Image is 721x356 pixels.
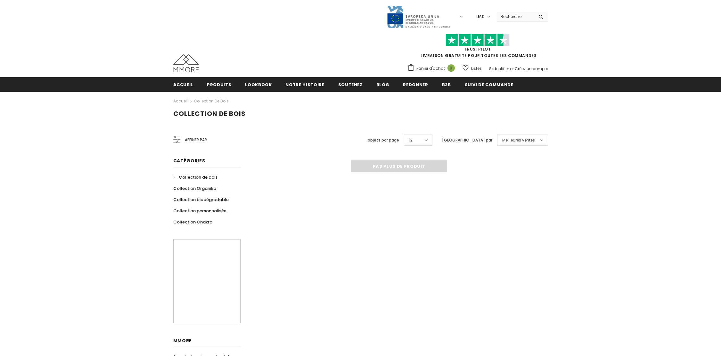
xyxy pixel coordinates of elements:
img: Faites confiance aux étoiles pilotes [446,34,510,46]
span: Catégories [173,158,205,164]
span: Blog [376,82,389,88]
a: Créez un compte [515,66,548,71]
span: Accueil [173,82,193,88]
a: soutenez [338,77,363,92]
span: Collection de bois [179,174,217,180]
a: Panier d'achat 0 [407,64,458,73]
input: Search Site [497,12,534,21]
a: Suivi de commande [465,77,513,92]
a: S'identifier [489,66,509,71]
a: Redonner [403,77,428,92]
a: Collection personnalisée [173,205,226,216]
span: 0 [447,64,455,72]
span: LIVRAISON GRATUITE POUR TOUTES LES COMMANDES [407,37,548,58]
span: Affiner par [185,136,207,143]
span: Collection Organika [173,185,216,191]
img: Cas MMORE [173,54,199,72]
a: Accueil [173,77,193,92]
a: Notre histoire [285,77,324,92]
span: Lookbook [245,82,272,88]
a: Produits [207,77,231,92]
a: Collection de bois [173,172,217,183]
span: Suivi de commande [465,82,513,88]
label: [GEOGRAPHIC_DATA] par [442,137,492,143]
span: Meilleures ventes [502,137,535,143]
a: Listes [463,63,482,74]
span: MMORE [173,337,192,344]
span: 12 [409,137,413,143]
span: Notre histoire [285,82,324,88]
span: USD [476,14,485,20]
a: Collection Chakra [173,216,212,228]
label: objets par page [368,137,399,143]
a: Collection de bois [194,98,229,104]
a: Collection biodégradable [173,194,229,205]
span: soutenez [338,82,363,88]
span: Collection personnalisée [173,208,226,214]
img: Javni Razpis [387,5,451,28]
span: Redonner [403,82,428,88]
a: Javni Razpis [387,14,451,19]
a: Lookbook [245,77,272,92]
span: Collection biodégradable [173,197,229,203]
span: Panier d'achat [416,65,445,72]
span: Collection de bois [173,109,246,118]
span: Collection Chakra [173,219,212,225]
span: B2B [442,82,451,88]
a: Blog [376,77,389,92]
span: Produits [207,82,231,88]
a: TrustPilot [464,46,491,52]
a: Collection Organika [173,183,216,194]
a: Accueil [173,97,188,105]
span: or [510,66,514,71]
a: B2B [442,77,451,92]
span: Listes [471,65,482,72]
